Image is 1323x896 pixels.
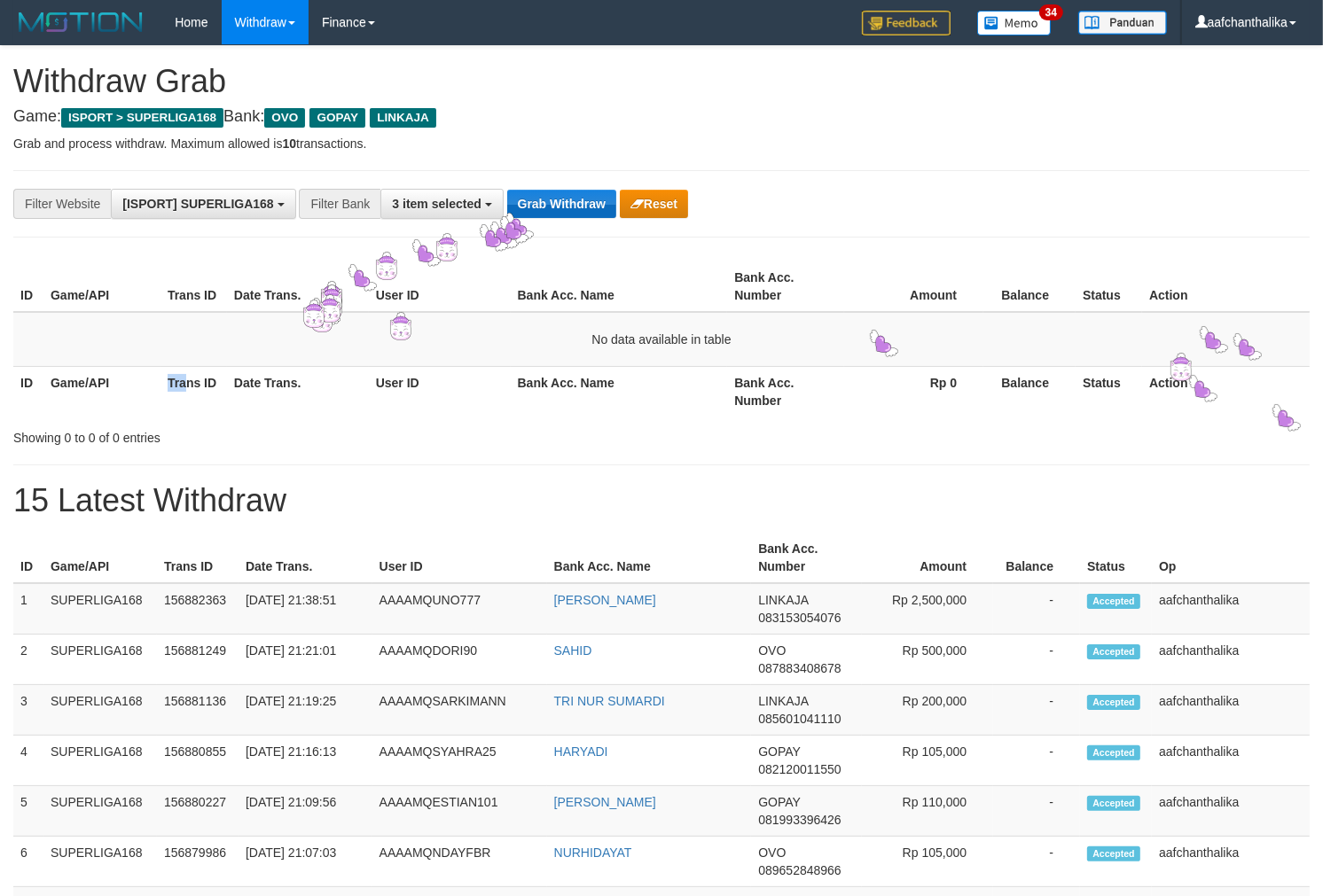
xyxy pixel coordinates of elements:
[157,583,239,635] td: 156882363
[239,583,372,635] td: [DATE] 21:38:51
[993,837,1080,887] td: -
[554,744,608,759] a: HARYADI
[43,533,157,583] th: Game/API
[758,661,841,675] span: Copy 087883408678 to clipboard
[13,108,1310,126] h4: Game: Bank:
[309,108,365,128] span: GOPAY
[43,366,160,417] th: Game/API
[1087,745,1140,760] span: Accepted
[43,583,157,635] td: SUPERLIGA168
[157,736,239,786] td: 156880855
[1152,533,1310,583] th: Op
[369,366,511,417] th: User ID
[751,533,862,583] th: Bank Acc. Number
[844,366,983,417] th: Rp 0
[13,786,43,837] td: 5
[13,533,43,583] th: ID
[977,11,1052,35] img: Button%20Memo.svg
[372,533,547,583] th: User ID
[1152,786,1310,837] td: aafchanthalika
[160,366,227,417] th: Trans ID
[1152,736,1310,786] td: aafchanthalika
[43,837,157,887] td: SUPERLIGA168
[1080,533,1152,583] th: Status
[239,685,372,736] td: [DATE] 21:19:25
[758,795,800,809] span: GOPAY
[758,643,786,658] span: OVO
[392,197,481,211] span: 3 item selected
[862,583,993,635] td: Rp 2,500,000
[13,261,43,312] th: ID
[239,533,372,583] th: Date Trans.
[13,483,1310,518] h1: 15 Latest Withdraw
[13,366,43,417] th: ID
[1152,837,1310,887] td: aafchanthalika
[554,845,632,860] a: NURHIDAYAT
[13,135,1310,152] p: Grab and process withdraw. Maximum allowed is transactions.
[43,635,157,685] td: SUPERLIGA168
[554,795,656,809] a: [PERSON_NAME]
[239,736,372,786] td: [DATE] 21:16:13
[282,136,296,151] strong: 10
[554,593,656,607] a: [PERSON_NAME]
[1142,261,1310,312] th: Action
[13,422,538,447] div: Showing 0 to 0 of 0 entries
[1087,846,1140,861] span: Accepted
[862,11,951,35] img: Feedback.jpg
[727,366,844,417] th: Bank Acc. Number
[507,190,616,218] button: Grab Withdraw
[111,189,295,219] button: [ISPORT] SUPERLIGA168
[1087,644,1140,659] span: Accepted
[43,261,160,312] th: Game/API
[620,190,688,218] button: Reset
[1142,366,1310,417] th: Action
[122,197,273,211] span: [ISPORT] SUPERLIGA168
[862,837,993,887] td: Rp 105,000
[13,736,43,786] td: 4
[758,863,841,877] span: Copy 089652848966 to clipboard
[758,845,786,860] span: OVO
[372,635,547,685] td: AAAAMQDORI90
[13,635,43,685] td: 2
[844,261,983,312] th: Amount
[1152,583,1310,635] td: aafchanthalika
[1152,635,1310,685] td: aafchanthalika
[157,635,239,685] td: 156881249
[157,837,239,887] td: 156879986
[372,736,547,786] td: AAAAMQSYAHRA25
[372,685,547,736] td: AAAAMQSARKIMANN
[13,189,111,219] div: Filter Website
[372,583,547,635] td: AAAAMQUNO777
[758,694,808,708] span: LINKAJA
[1039,4,1063,20] span: 34
[993,635,1080,685] td: -
[239,635,372,685] td: [DATE] 21:21:01
[61,108,223,128] span: ISPORT > SUPERLIGA168
[993,685,1080,736] td: -
[1087,695,1140,710] span: Accepted
[227,261,369,312] th: Date Trans.
[758,762,841,776] span: Copy 082120011550 to clipboard
[993,533,1080,583] th: Balance
[758,744,800,759] span: GOPAY
[13,64,1310,99] h1: Withdraw Grab
[993,786,1080,837] td: -
[727,261,844,312] th: Bank Acc. Number
[264,108,305,128] span: OVO
[1076,366,1142,417] th: Status
[157,685,239,736] td: 156881136
[993,736,1080,786] td: -
[13,312,1310,367] td: No data available in table
[369,261,511,312] th: User ID
[862,533,993,583] th: Amount
[43,736,157,786] td: SUPERLIGA168
[862,736,993,786] td: Rp 105,000
[758,712,841,726] span: Copy 085601041110 to clipboard
[862,635,993,685] td: Rp 500,000
[1078,11,1167,35] img: panduan.png
[43,786,157,837] td: SUPERLIGA168
[299,189,380,219] div: Filter Bank
[554,694,665,708] a: TRI NUR SUMARDI
[43,685,157,736] td: SUPERLIGA168
[1152,685,1310,736] td: aafchanthalika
